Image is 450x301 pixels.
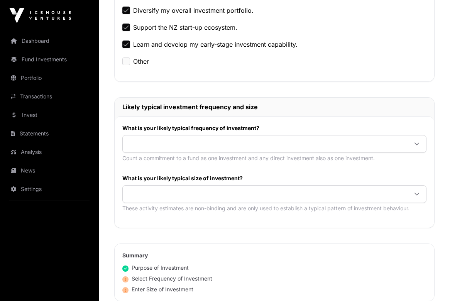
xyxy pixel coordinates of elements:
label: What is your likely typical frequency of investment? [122,124,426,132]
div: Select Frequency of Investment [122,275,212,282]
img: Icehouse Ventures Logo [9,8,71,23]
a: Dashboard [6,32,93,49]
label: Support the NZ start-up ecosystem. [133,23,237,32]
a: News [6,162,93,179]
a: Portfolio [6,69,93,86]
label: Learn and develop my early-stage investment capability. [133,40,298,49]
p: Count a commitment to a fund as one investment and any direct investment also as one investment. [122,154,426,162]
label: Diversify my overall investment portfolio. [133,6,254,15]
a: Transactions [6,88,93,105]
div: Enter Size of Investment [122,286,193,293]
iframe: Chat Widget [411,264,450,301]
a: Fund Investments [6,51,93,68]
div: Purpose of Investment [122,264,189,272]
label: What is your likely typical size of investment? [122,174,426,182]
a: Settings [6,181,93,198]
p: These activity estimates are non-binding and are only used to establish a typical pattern of inve... [122,205,426,212]
h2: Summary [122,252,426,259]
label: Other [133,57,149,66]
a: Statements [6,125,93,142]
a: Invest [6,107,93,123]
h2: Likely typical investment frequency and size [122,102,426,112]
a: Analysis [6,144,93,161]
